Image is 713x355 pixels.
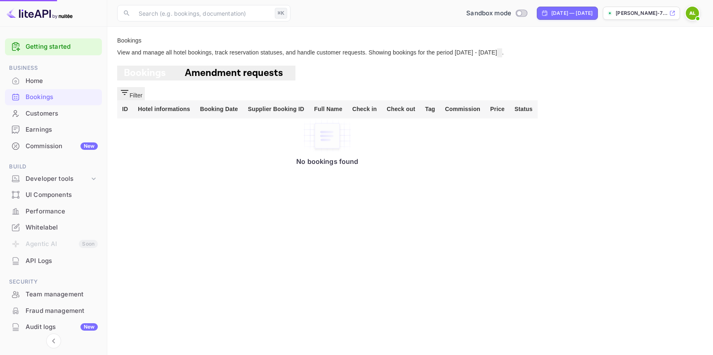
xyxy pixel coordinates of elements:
a: Getting started [26,42,98,52]
div: Developer tools [26,174,90,184]
th: Check out [382,100,420,118]
div: Bookings [5,89,102,105]
img: LiteAPI logo [7,7,73,20]
input: Search (e.g. bookings, documentation) [134,5,272,21]
div: Earnings [5,122,102,138]
div: Team management [5,286,102,303]
div: Customers [26,109,98,118]
div: account-settings tabs [117,66,703,80]
div: UI Components [5,187,102,203]
div: Whitelabel [5,220,102,236]
button: Change date range [497,48,502,57]
table: booking table [117,100,538,169]
a: Customers [5,106,102,121]
a: Fraud management [5,303,102,318]
p: View and manage all hotel bookings, track reservation statuses, and handle customer requests. Sho... [117,48,703,57]
div: Getting started [5,38,102,55]
span: Bookings [124,66,166,79]
div: Home [5,73,102,89]
button: Collapse navigation [46,334,61,348]
span: Sandbox mode [466,9,511,17]
div: Performance [5,204,102,220]
div: UI Components [26,190,98,200]
div: Performance [26,207,98,216]
a: Earnings [5,122,102,137]
span: Marketing [5,343,102,353]
a: Home [5,73,102,88]
th: Full Name [309,100,347,118]
th: Booking Date [195,100,243,118]
div: Customers [5,106,102,122]
span: Build [5,162,102,171]
a: Team management [5,286,102,302]
div: Audit logs [26,322,98,332]
div: Fraud management [26,306,98,316]
p: Bookings [117,37,703,45]
div: Fraud management [5,303,102,319]
th: Status [510,100,538,118]
div: New [80,323,98,331]
div: New [80,142,98,150]
th: Hotel informations [133,100,195,118]
div: Bookings [26,92,98,102]
img: No bookings found [302,118,352,153]
div: Home [26,76,98,86]
a: CommissionNew [5,138,102,154]
div: [DATE] — [DATE] [551,9,593,17]
a: Audit logsNew [5,319,102,334]
button: Filter [117,87,145,100]
th: Price [485,100,510,118]
div: Earnings [26,125,98,135]
a: Performance [5,204,102,219]
div: Audit logsNew [5,319,102,335]
div: Whitelabel [26,223,98,232]
p: No bookings found [117,157,538,166]
th: Check in [347,100,382,118]
p: [PERSON_NAME]-7... [616,9,668,17]
a: UI Components [5,187,102,202]
th: Tag [420,100,440,118]
div: API Logs [26,256,98,266]
span: Amendment requests [185,66,283,79]
div: ⌘K [275,8,287,19]
th: ID [117,100,133,118]
a: API Logs [5,253,102,268]
div: Developer tools [5,172,102,186]
span: Business [5,64,102,73]
a: Whitelabel [5,220,102,235]
div: Team management [26,290,98,299]
span: Security [5,277,102,286]
th: Commission [440,100,486,118]
div: Switch to Production mode [463,9,530,17]
span: [DATE] - [DATE] [455,49,497,56]
th: Supplier Booking ID [243,100,309,118]
div: Commission [26,142,98,151]
div: API Logs [5,253,102,269]
a: Bookings [5,89,102,104]
img: Albin Eriksson Lippe [686,7,699,20]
